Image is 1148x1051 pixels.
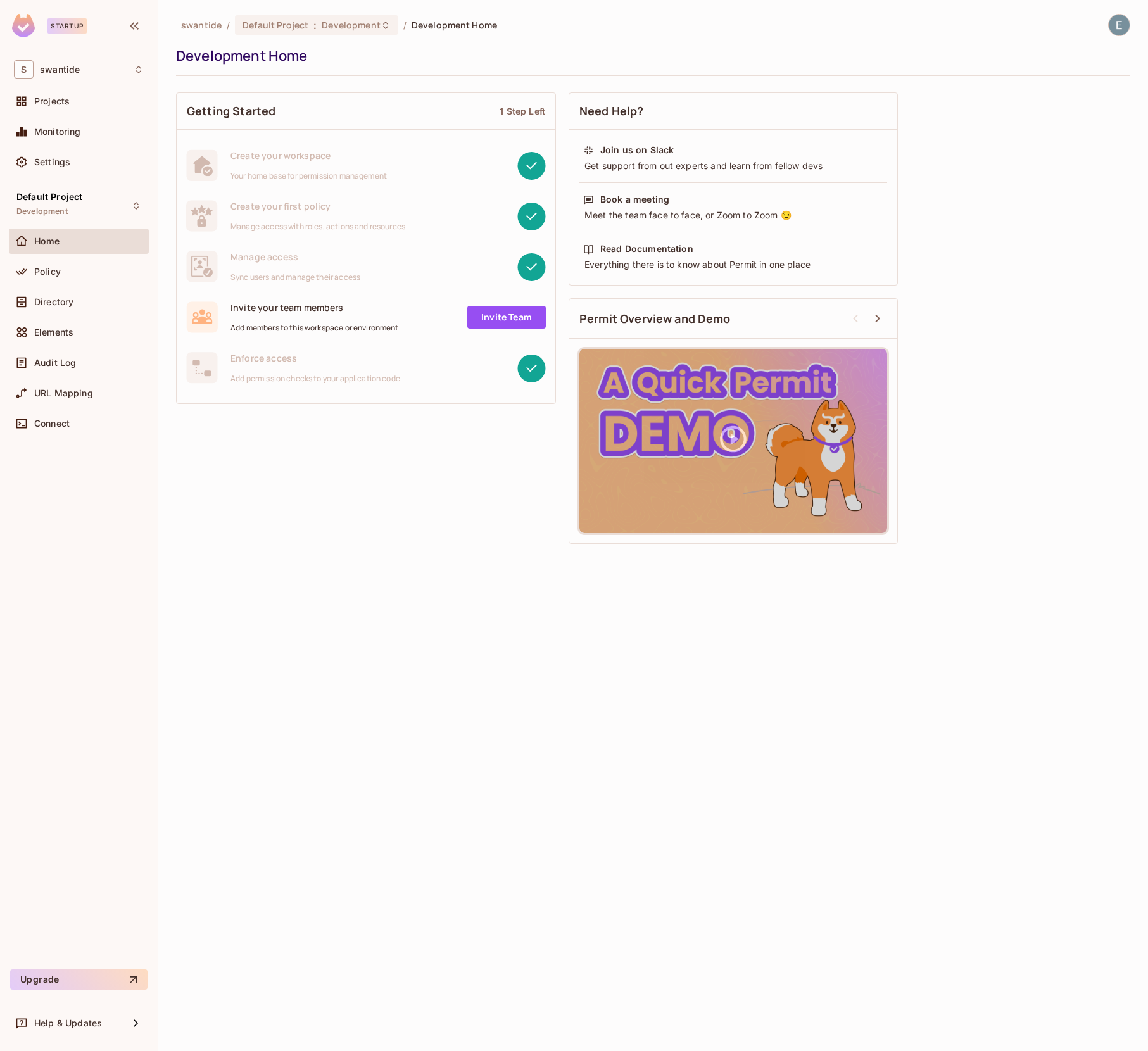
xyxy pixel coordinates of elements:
[176,46,1124,65] div: Development Home
[10,969,148,990] button: Upgrade
[322,19,380,31] span: Development
[34,1018,102,1028] span: Help & Updates
[583,160,883,172] div: Get support from out experts and learn from fellow devs
[40,65,80,75] span: Workspace: swantide
[230,200,405,212] span: Create your first policy
[600,242,693,255] div: Read Documentation
[579,311,731,327] span: Permit Overview and Demo
[412,19,497,31] span: Development Home
[600,144,674,156] div: Join us on Slack
[34,327,73,337] span: Elements
[230,374,400,384] span: Add permission checks to your application code
[230,323,399,333] span: Add members to this workspace or environment
[230,222,405,232] span: Manage access with roles, actions and resources
[34,358,76,368] span: Audit Log
[579,103,644,119] span: Need Help?
[16,192,82,202] span: Default Project
[34,236,60,246] span: Home
[187,103,275,119] span: Getting Started
[230,171,387,181] span: Your home base for permission management
[16,206,68,217] span: Development
[181,19,222,31] span: the active workspace
[230,251,360,263] span: Manage access
[47,18,87,34] div: Startup
[14,60,34,79] span: S
[34,267,61,277] span: Policy
[243,19,308,31] span: Default Project
[230,301,399,313] span: Invite your team members
[34,388,93,398] span: URL Mapping
[230,272,360,282] span: Sync users and manage their access
[583,209,883,222] div: Meet the team face to face, or Zoom to Zoom 😉
[227,19,230,31] li: /
[34,127,81,137] span: Monitoring
[600,193,669,206] div: Book a meeting
[12,14,35,37] img: SReyMgAAAABJRU5ErkJggg==
[500,105,545,117] div: 1 Step Left
[34,96,70,106] span: Projects
[403,19,407,31] li: /
[34,157,70,167] span: Settings
[230,352,400,364] span: Enforce access
[34,419,70,429] span: Connect
[230,149,387,161] span: Create your workspace
[583,258,883,271] div: Everything there is to know about Permit in one place
[34,297,73,307] span: Directory
[1109,15,1130,35] img: Engineering Swantide
[313,20,317,30] span: :
[467,306,546,329] a: Invite Team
